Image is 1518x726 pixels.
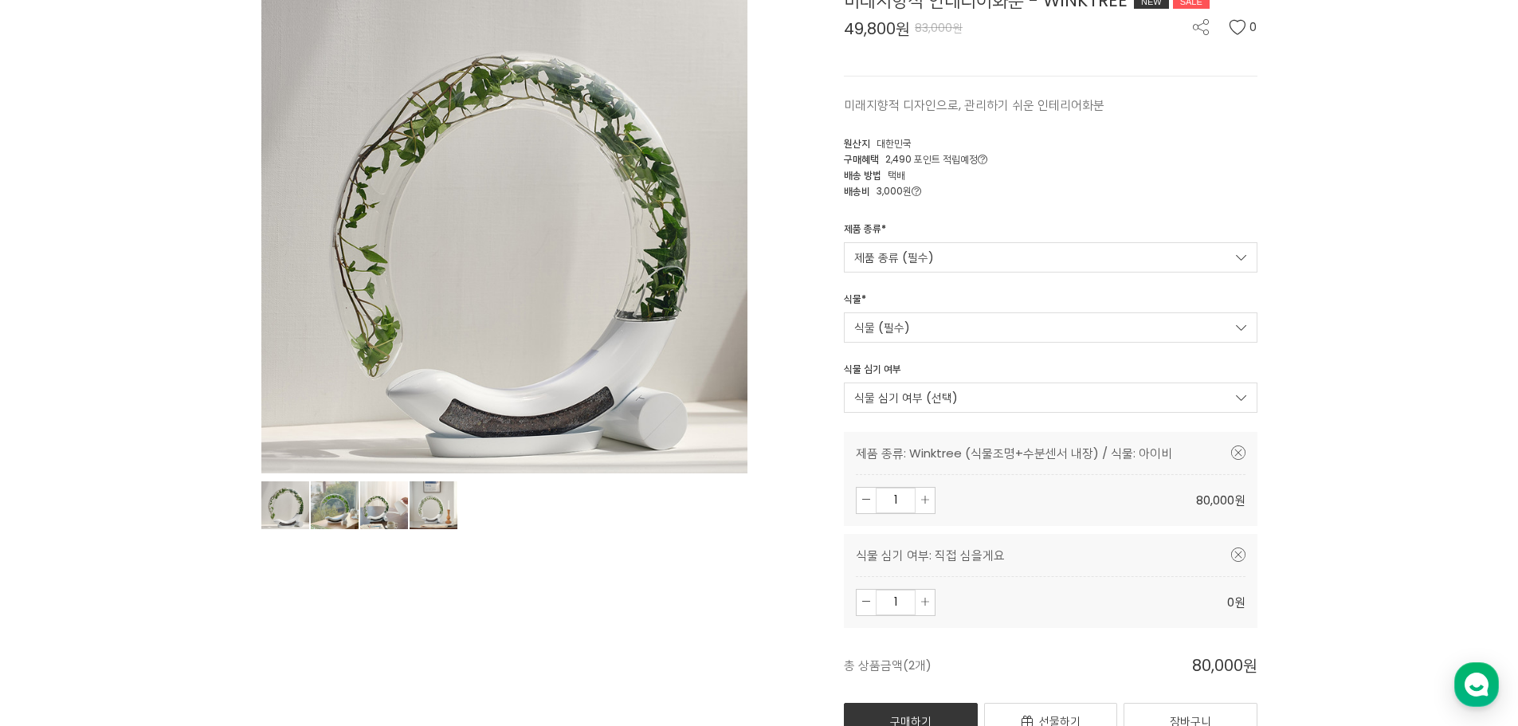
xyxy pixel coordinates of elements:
span: 3,000원 [877,184,921,198]
span: 80,000원 [1196,492,1245,508]
span: 원산지 [844,136,870,150]
span: 80,000원 [1081,640,1257,691]
a: 식물 (필수) [844,312,1257,343]
span: 49,800원 [844,21,910,37]
span: 배송 방법 [844,168,881,182]
span: 배송비 [844,184,870,198]
span: 2,490 포인트 적립예정 [885,152,987,166]
span: 83,000원 [915,20,963,36]
span: 식물 심기 여부: 직접 심을게요 [856,547,1005,563]
div: 제품 종류 [844,222,886,242]
a: 대화 [105,505,206,545]
span: 구매혜택 [844,152,879,166]
p: 미래지향적 디자인으로, 관리하기 쉬운 인테리어화분 [844,96,1257,115]
span: 택배 [888,168,905,182]
span: 설정 [246,529,265,542]
a: 홈 [5,505,105,545]
span: 총 상품금액(2개) [844,640,1081,691]
div: 식물 [844,292,866,312]
span: 대화 [146,530,165,543]
span: 제품 종류: Winktree (식물조명+수분센서 내장) / 식물: 아이비 [856,445,1172,461]
span: 0원 [1227,594,1245,610]
span: 대한민국 [877,136,912,150]
div: 식물 심기 여부 [844,362,901,383]
a: 설정 [206,505,306,545]
a: 식물 심기 여부 (선택) [844,383,1257,413]
span: 홈 [50,529,60,542]
span: 0 [1249,19,1257,35]
a: 제품 종류 (필수) [844,242,1257,273]
button: 0 [1229,19,1257,35]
